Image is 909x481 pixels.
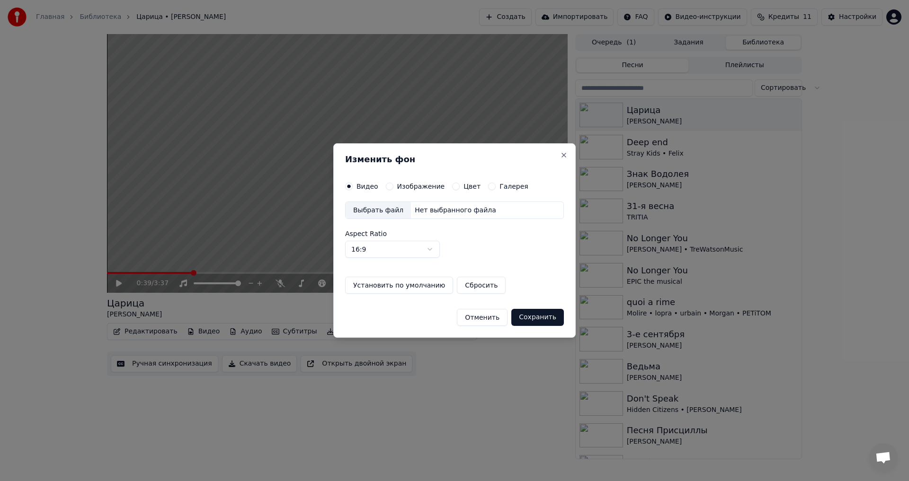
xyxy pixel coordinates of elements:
button: Установить по умолчанию [345,277,453,294]
button: Сохранить [511,309,564,326]
button: Отменить [457,309,508,326]
button: Сбросить [457,277,506,294]
div: Нет выбранного файла [411,206,500,215]
label: Изображение [397,183,445,190]
div: Выбрать файл [346,202,411,219]
label: Галерея [499,183,528,190]
label: Видео [356,183,378,190]
h2: Изменить фон [345,155,564,164]
label: Aspect Ratio [345,230,564,237]
label: Цвет [463,183,481,190]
